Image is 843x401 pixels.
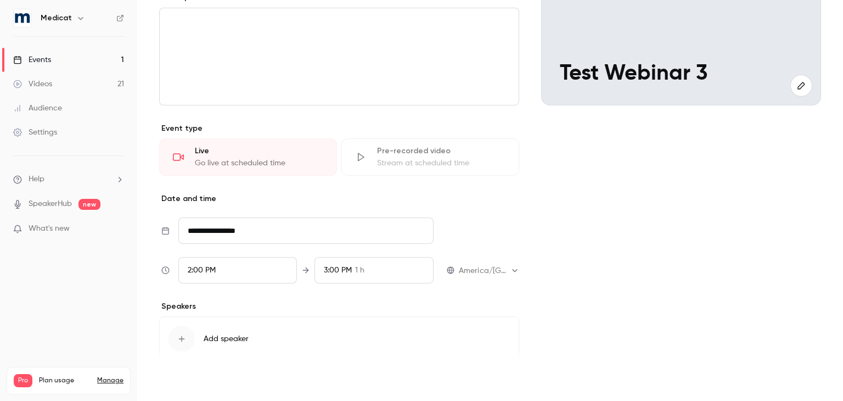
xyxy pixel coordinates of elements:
[195,158,323,169] div: Go live at scheduled time
[377,158,505,169] div: Stream at scheduled time
[178,257,297,283] div: From
[29,174,44,185] span: Help
[459,265,519,276] div: America/[GEOGRAPHIC_DATA]
[97,376,123,385] a: Manage
[159,193,519,204] p: Date and time
[78,199,100,210] span: new
[159,138,337,176] div: LiveGo live at scheduled time
[341,138,519,176] div: Pre-recorded videoStream at scheduled time
[324,266,352,274] span: 3:00 PM
[29,198,72,210] a: SpeakerHub
[14,9,31,27] img: Medicat
[13,103,62,114] div: Audience
[14,374,32,387] span: Pro
[39,376,91,385] span: Plan usage
[159,316,519,361] button: Add speaker
[314,257,433,283] div: To
[13,54,51,65] div: Events
[159,123,519,134] p: Event type
[13,79,52,90] div: Videos
[195,146,323,157] div: Live
[159,370,199,392] button: Save
[13,127,57,138] div: Settings
[29,223,70,235] span: What's new
[178,218,434,244] input: Tue, Feb 17, 2026
[204,333,249,344] span: Add speaker
[159,8,519,105] section: description
[13,174,124,185] li: help-dropdown-opener
[160,8,519,105] div: editor
[159,301,519,312] p: Speakers
[355,265,364,276] span: 1 h
[377,146,505,157] div: Pre-recorded video
[560,62,802,87] p: Test Webinar 3
[41,13,72,24] h6: Medicat
[188,266,216,274] span: 2:00 PM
